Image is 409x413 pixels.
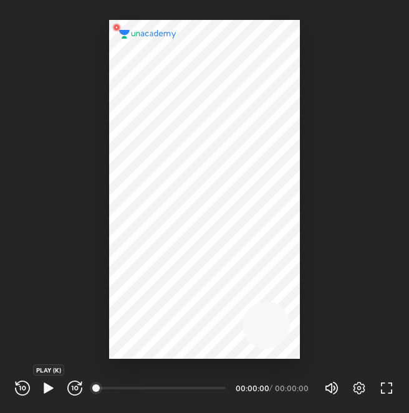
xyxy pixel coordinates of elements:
div: PLAY (K) [33,364,64,376]
img: wMgqJGBwKWe8AAAAABJRU5ErkJggg== [109,20,124,35]
div: / [269,384,272,392]
div: 00:00:00 [275,384,309,392]
div: 00:00:00 [236,384,267,392]
img: logo.2a7e12a2.svg [119,30,176,39]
